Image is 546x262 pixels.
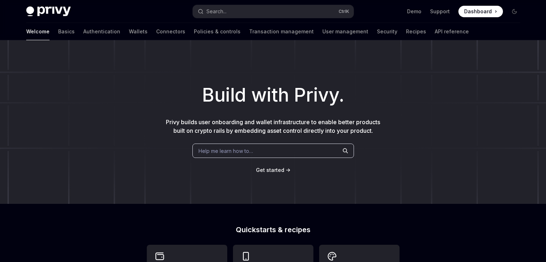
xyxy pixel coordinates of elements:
[26,6,71,17] img: dark logo
[129,23,148,40] a: Wallets
[458,6,503,17] a: Dashboard
[249,23,314,40] a: Transaction management
[193,5,354,18] button: Search...CtrlK
[256,167,284,174] a: Get started
[377,23,397,40] a: Security
[194,23,241,40] a: Policies & controls
[147,226,400,233] h2: Quickstarts & recipes
[256,167,284,173] span: Get started
[58,23,75,40] a: Basics
[26,23,50,40] a: Welcome
[435,23,469,40] a: API reference
[11,81,535,109] h1: Build with Privy.
[406,23,426,40] a: Recipes
[339,9,349,14] span: Ctrl K
[509,6,520,17] button: Toggle dark mode
[156,23,185,40] a: Connectors
[166,118,380,134] span: Privy builds user onboarding and wallet infrastructure to enable better products built on crypto ...
[407,8,421,15] a: Demo
[430,8,450,15] a: Support
[206,7,227,16] div: Search...
[322,23,368,40] a: User management
[199,147,253,155] span: Help me learn how to…
[464,8,492,15] span: Dashboard
[83,23,120,40] a: Authentication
